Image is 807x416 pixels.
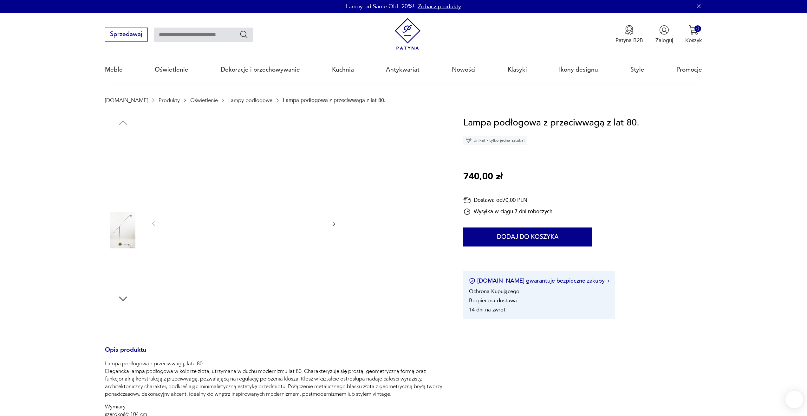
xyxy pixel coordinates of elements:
div: Dostawa od 70,00 PLN [463,196,552,204]
p: Zaloguj [655,37,673,44]
a: Sprzedawaj [105,32,148,37]
img: Ikona certyfikatu [469,278,475,284]
img: Ikona dostawy [463,196,471,204]
a: Meble [105,55,123,84]
a: Promocje [676,55,702,84]
p: Lampa podłogowa z przeciwwagą, lata 80. Elegancka lampa podłogowa w kolorze złota, utrzymana w du... [105,360,445,398]
li: 14 dni na zwrot [469,306,505,313]
p: Patyna B2B [615,37,643,44]
img: Zdjęcie produktu Lampa podłogowa z przeciwwagą z lat 80. [164,116,323,331]
img: Zdjęcie produktu Lampa podłogowa z przeciwwagą z lat 80. [105,131,141,168]
p: Koszyk [685,37,702,44]
img: Zdjęcie produktu Lampa podłogowa z przeciwwagą z lat 80. [105,253,141,289]
h1: Lampa podłogowa z przeciwwagą z lat 80. [463,116,639,130]
a: Ikona medaluPatyna B2B [615,25,643,44]
a: Kuchnia [332,55,354,84]
a: Oświetlenie [155,55,188,84]
img: Ikona strzałki w prawo [608,279,609,283]
a: Produkty [159,97,180,103]
h3: Opis produktu [105,348,445,360]
p: Lampy od Same Old -20%! [346,3,414,10]
a: [DOMAIN_NAME] [105,97,148,103]
a: Oświetlenie [190,97,218,103]
a: Nowości [452,55,476,84]
li: Bezpieczna dostawa [469,297,517,304]
button: 0Koszyk [685,25,702,44]
div: Wysyłka w ciągu 7 dni roboczych [463,208,552,215]
li: Ochrona Kupującego [469,288,519,295]
a: Antykwariat [386,55,420,84]
a: Klasyki [508,55,527,84]
img: Zdjęcie produktu Lampa podłogowa z przeciwwagą z lat 80. [105,212,141,248]
a: Lampy podłogowe [228,97,272,103]
a: Zobacz produkty [418,3,461,10]
a: Ikony designu [559,55,598,84]
button: Dodaj do koszyka [463,227,592,246]
p: 740,00 zł [463,170,503,184]
img: Ikona koszyka [689,25,699,35]
img: Ikonka użytkownika [659,25,669,35]
button: [DOMAIN_NAME] gwarantuje bezpieczne zakupy [469,277,609,285]
p: Lampa podłogowa z przeciwwagą z lat 80. [283,97,386,103]
div: Unikat - tylko jedna sztuka! [463,136,527,145]
a: Style [630,55,644,84]
img: Ikona diamentu [466,138,472,143]
button: Zaloguj [655,25,673,44]
div: 0 [694,25,701,32]
a: Dekoracje i przechowywanie [221,55,300,84]
img: Zdjęcie produktu Lampa podłogowa z przeciwwagą z lat 80. [105,172,141,208]
img: Ikona medalu [624,25,634,35]
iframe: Smartsupp widget button [785,391,803,408]
img: Patyna - sklep z meblami i dekoracjami vintage [392,18,424,50]
button: Sprzedawaj [105,28,148,42]
button: Patyna B2B [615,25,643,44]
button: Szukaj [239,30,249,39]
